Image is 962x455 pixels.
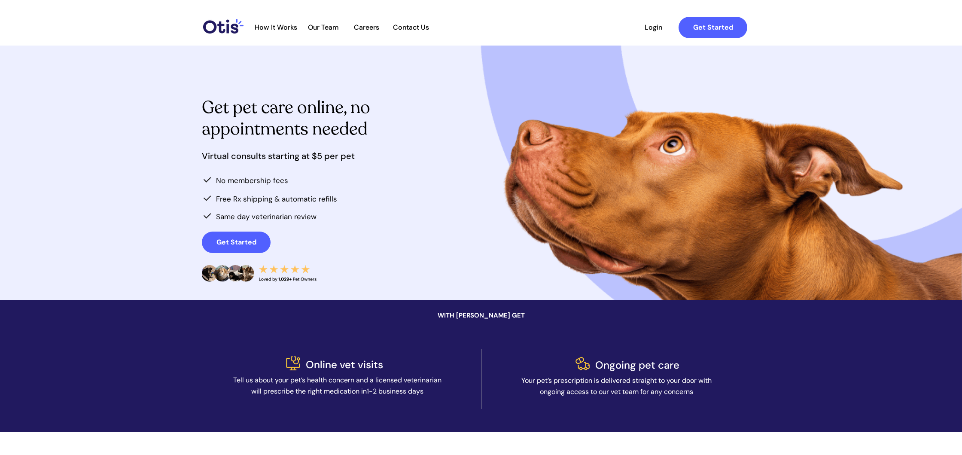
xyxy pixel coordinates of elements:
[521,376,712,396] span: Your pet’s prescription is delivered straight to your door with ongoing access to our vet team fo...
[367,387,423,396] span: 1-2 business days
[438,311,525,320] span: WITH [PERSON_NAME] GET
[693,23,733,32] strong: Get Started
[216,212,317,221] span: Same day veterinarian review
[302,23,344,32] a: Our Team
[633,17,673,38] a: Login
[250,23,301,32] a: How It Works
[679,17,747,38] a: Get Started
[345,23,387,31] span: Careers
[202,232,271,253] a: Get Started
[202,96,370,140] span: Get pet care online, no appointments needed
[202,150,355,162] span: Virtual consults starting at $5 per pet
[595,358,679,372] span: Ongoing pet care
[345,23,387,32] a: Careers
[216,238,256,247] strong: Get Started
[633,23,673,31] span: Login
[388,23,433,31] span: Contact Us
[302,23,344,31] span: Our Team
[216,194,337,204] span: Free Rx shipping & automatic refills
[216,176,288,185] span: No membership fees
[233,376,441,396] span: Tell us about your pet’s health concern and a licensed veterinarian will prescribe the right medi...
[388,23,433,32] a: Contact Us
[250,23,301,31] span: How It Works
[306,358,383,371] span: Online vet visits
